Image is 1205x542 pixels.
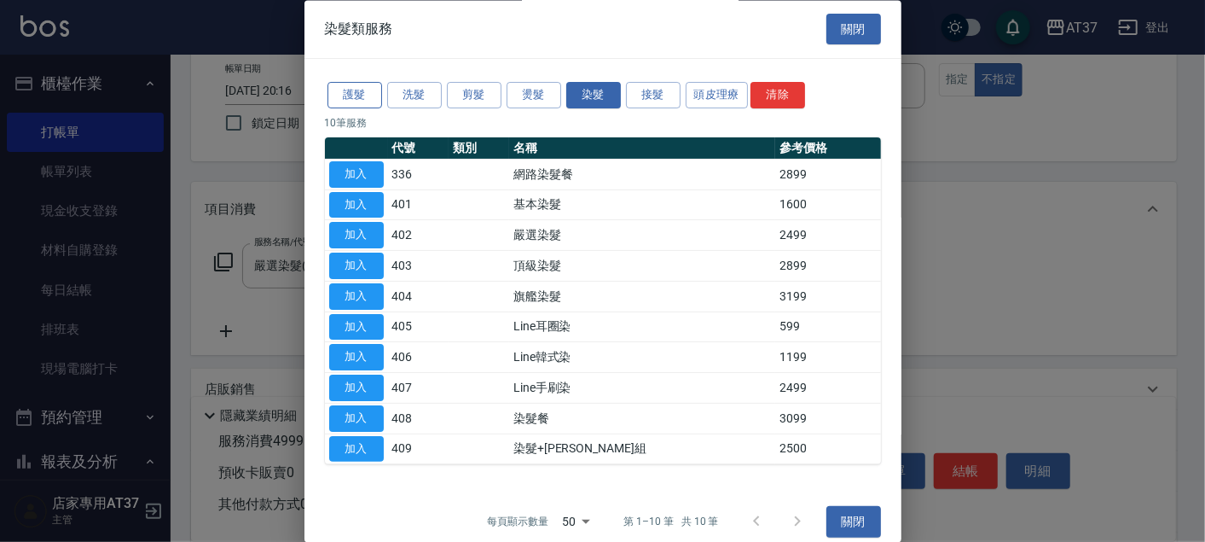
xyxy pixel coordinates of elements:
[775,220,881,251] td: 2499
[626,83,681,109] button: 接髮
[329,314,384,341] button: 加入
[509,404,775,434] td: 染髮餐
[507,83,561,109] button: 燙髮
[329,283,384,310] button: 加入
[449,137,509,160] th: 類別
[509,160,775,190] td: 網路染髮餐
[686,83,749,109] button: 頭皮理療
[775,160,881,190] td: 2899
[509,282,775,312] td: 旗艦染髮
[329,436,384,463] button: 加入
[775,342,881,373] td: 1199
[509,312,775,343] td: Line耳圈染
[826,14,881,45] button: 關閉
[329,223,384,249] button: 加入
[388,137,449,160] th: 代號
[329,405,384,432] button: 加入
[447,83,501,109] button: 剪髮
[329,376,384,402] button: 加入
[509,434,775,465] td: 染髮+[PERSON_NAME]組
[329,345,384,371] button: 加入
[388,190,449,221] td: 401
[509,220,775,251] td: 嚴選染髮
[329,254,384,280] button: 加入
[388,342,449,373] td: 406
[509,137,775,160] th: 名稱
[775,137,881,160] th: 參考價格
[509,190,775,221] td: 基本染髮
[388,160,449,190] td: 336
[750,83,805,109] button: 清除
[325,20,393,38] span: 染髮類服務
[327,83,382,109] button: 護髮
[388,373,449,404] td: 407
[329,161,384,188] button: 加入
[775,282,881,312] td: 3199
[487,515,548,530] p: 每頁顯示數量
[509,251,775,282] td: 頂級染髮
[775,190,881,221] td: 1600
[329,192,384,219] button: 加入
[388,404,449,434] td: 408
[509,373,775,404] td: Line手刷染
[388,251,449,282] td: 403
[775,251,881,282] td: 2899
[388,220,449,251] td: 402
[775,312,881,343] td: 599
[775,434,881,465] td: 2500
[509,342,775,373] td: Line韓式染
[388,282,449,312] td: 404
[775,404,881,434] td: 3099
[623,515,718,530] p: 第 1–10 筆 共 10 筆
[325,115,881,131] p: 10 筆服務
[775,373,881,404] td: 2499
[387,83,442,109] button: 洗髮
[566,83,621,109] button: 染髮
[826,507,881,539] button: 關閉
[388,434,449,465] td: 409
[388,312,449,343] td: 405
